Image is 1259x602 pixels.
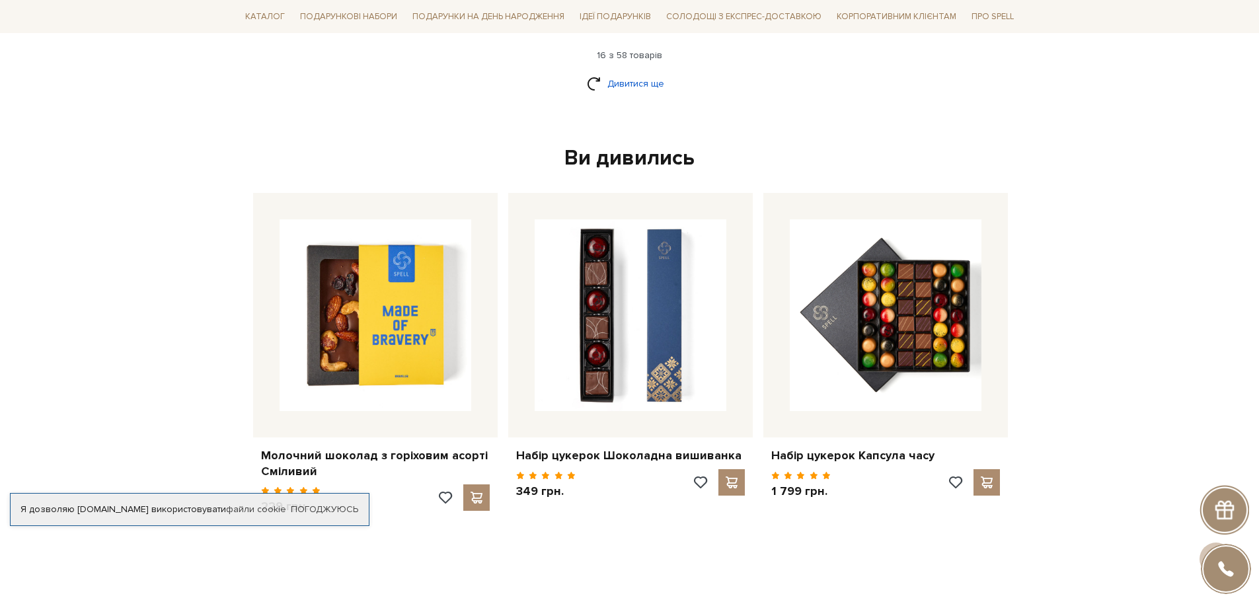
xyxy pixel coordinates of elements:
a: Корпоративним клієнтам [831,5,962,28]
p: 349 грн. [516,484,576,499]
a: Дивитися ще [587,72,673,95]
span: Про Spell [966,7,1019,27]
a: Погоджуюсь [291,504,358,515]
span: Подарунки на День народження [407,7,570,27]
span: Каталог [240,7,290,27]
div: Ви дивились [248,145,1012,172]
a: Набір цукерок Шоколадна вишиванка [516,448,745,463]
div: 16 з 58 товарів [235,50,1025,61]
a: Молочний шоколад з горіховим асорті Сміливий [261,448,490,479]
a: Набір цукерок Капсула часу [771,448,1000,463]
div: Я дозволяю [DOMAIN_NAME] використовувати [11,504,369,515]
span: Ідеї подарунків [574,7,656,27]
p: 1 799 грн. [771,484,831,499]
a: файли cookie [226,504,286,515]
a: Солодощі з експрес-доставкою [661,5,827,28]
span: Подарункові набори [295,7,402,27]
